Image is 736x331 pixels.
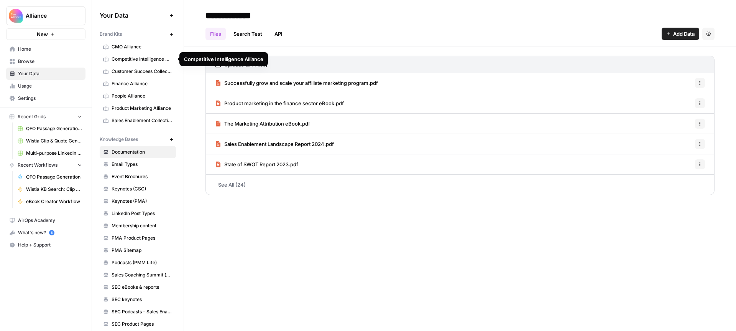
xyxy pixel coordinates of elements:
span: Settings [18,95,82,102]
a: Sales Enablement Landscape Report 2024.pdf [215,134,334,154]
span: Brand Kits [100,31,122,38]
a: Sales Enablement Collective [100,114,176,127]
a: API [270,28,287,40]
span: SEC keynotes [112,296,172,303]
a: Usage [6,80,85,92]
span: PMA Sitemap [112,247,172,254]
button: Help + Support [6,239,85,251]
a: Podcasts (PMM Life) [100,257,176,269]
a: Successfully grow and scale your affiliate marketing program.pdf [215,73,378,93]
a: Wistia Clip & Quote Generator [14,135,85,147]
a: Product Marketing Alliance [100,102,176,114]
span: Customer Success Collective [112,68,172,75]
a: SEC Product Pages [100,318,176,330]
a: Wistia KB Search: Clip & Takeaway Generator [14,183,85,195]
a: Files [205,28,226,40]
a: The Marketing Attribution eBook.pdf [215,114,310,134]
a: Browse [6,55,85,68]
a: PMA Product Pages [100,232,176,244]
a: SEC keynotes [100,293,176,306]
span: New [37,30,48,38]
span: SEC eBooks & reports [112,284,172,291]
span: Home [18,46,82,53]
span: Documentation [112,149,172,156]
span: Successfully grow and scale your affiliate marketing program.pdf [224,79,378,87]
button: Recent Workflows [6,159,85,171]
span: QFO Passage Generation [26,174,82,180]
a: Email Types [100,158,176,170]
button: Recent Grids [6,111,85,122]
div: What's new? [7,227,85,238]
span: Browse [18,58,82,65]
span: Sales Enablement Landscape Report 2024.pdf [224,140,334,148]
span: Event Brochures [112,173,172,180]
span: eBook Creator Workflow [26,198,82,205]
span: Recent Grids [18,113,46,120]
a: Keynotes (PMA) [100,195,176,207]
span: Recent Workflows [18,162,58,169]
a: Multi-purpose LinkedIn Workflow Grid [14,147,85,159]
span: Usage [18,83,82,89]
span: Add Data [673,30,695,38]
a: Competitive Intelligence Alliance [100,53,176,65]
a: eBook Creator Workflow [14,195,85,208]
a: State of SWOT Report 2023.pdf [215,154,298,174]
span: Podcasts (PMM Life) [112,259,172,266]
span: PMA Product Pages [112,235,172,242]
span: LinkedIn Post Types [112,210,172,217]
span: Finance Alliance [112,80,172,87]
span: Product Marketing Alliance [112,105,172,112]
span: Multi-purpose LinkedIn Workflow Grid [26,150,82,157]
span: SEC Product Pages [112,321,172,328]
button: Workspace: Alliance [6,6,85,25]
a: SEC eBooks & reports [100,281,176,293]
button: Add Data [662,28,699,40]
span: SEC Podcasts - Sales Enablement Innovation [112,308,172,315]
span: Membership content [112,222,172,229]
span: Email Types [112,161,172,168]
a: Finance Alliance [100,78,176,90]
a: Membership content [100,220,176,232]
a: SEC Podcasts - Sales Enablement Innovation [100,306,176,318]
img: Alliance Logo [9,9,23,23]
span: Wistia KB Search: Clip & Takeaway Generator [26,186,82,193]
span: State of SWOT Report 2023.pdf [224,161,298,168]
span: QFO Passage Generation Grid (PMA) [26,125,82,132]
a: QFO Passage Generation [14,171,85,183]
span: Help + Support [18,242,82,248]
span: Alliance [26,12,72,20]
a: Product marketing in the finance sector eBook.pdf [215,93,344,113]
a: Customer Success Collective [100,65,176,78]
a: Event Brochures [100,170,176,183]
a: 5 [49,230,54,235]
a: AirOps Academy [6,214,85,227]
a: Settings [6,92,85,104]
a: Home [6,43,85,55]
a: People Alliance [100,90,176,102]
span: CMO Alliance [112,43,172,50]
span: Sales Coaching Summit (eBook test) [112,271,172,278]
span: The Marketing Attribution eBook.pdf [224,120,310,127]
span: Your Data [100,11,167,20]
a: CMO Alliance [100,41,176,53]
span: Your Data [18,70,82,77]
a: Keynotes (CSC) [100,183,176,195]
a: Your Data [6,68,85,80]
button: What's new? 5 [6,227,85,239]
span: Wistia Clip & Quote Generator [26,137,82,144]
button: New [6,28,85,40]
text: 5 [51,231,53,235]
span: Product marketing in the finance sector eBook.pdf [224,99,344,107]
a: Search Test [229,28,267,40]
span: AirOps Academy [18,217,82,224]
span: Sales Enablement Collective [112,117,172,124]
span: People Alliance [112,93,172,99]
a: LinkedIn Post Types [100,207,176,220]
span: Knowledge Bases [100,136,138,143]
a: See All (24) [205,175,715,195]
div: Competitive Intelligence Alliance [184,55,263,63]
span: Keynotes (CSC) [112,185,172,192]
a: PMA Sitemap [100,244,176,257]
a: Documentation [100,146,176,158]
a: Sales Coaching Summit (eBook test) [100,269,176,281]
